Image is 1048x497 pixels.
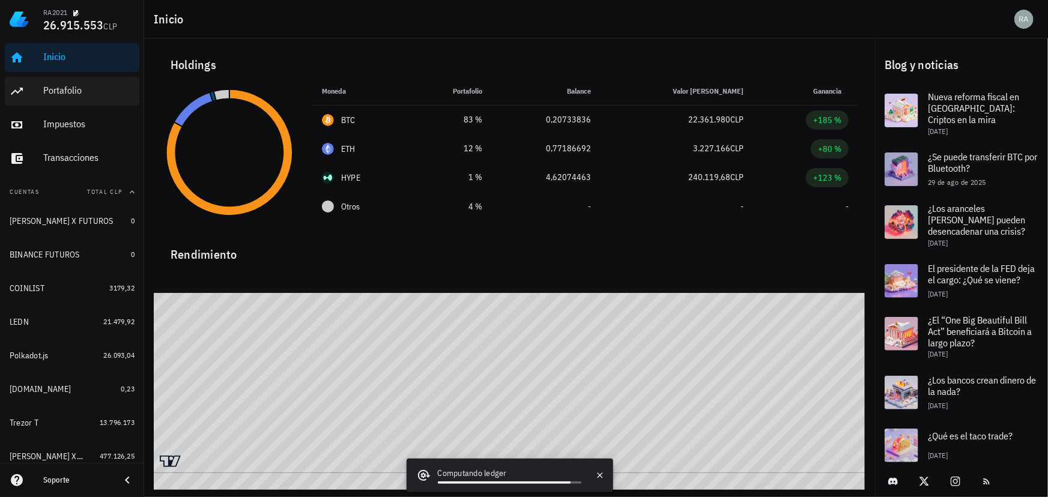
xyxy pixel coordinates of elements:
div: avatar [1014,10,1034,29]
span: 3179,32 [109,283,135,292]
span: 477.126,25 [100,451,135,460]
a: Inicio [5,43,139,72]
div: Inicio [43,51,135,62]
h1: Inicio [154,10,189,29]
span: CLP [731,172,744,182]
span: CLP [731,143,744,154]
span: Total CLP [87,188,123,196]
div: [PERSON_NAME] X SPOT [10,451,83,462]
span: CLP [731,114,744,125]
div: Soporte [43,475,111,485]
a: ¿Los bancos crean dinero de la nada? [DATE] [875,366,1048,419]
a: Polkadot.js 26.093,04 [5,341,139,370]
span: [DATE] [928,238,948,247]
img: LedgiFi [10,10,29,29]
span: [DATE] [928,451,948,460]
div: ETH [341,143,356,155]
div: [PERSON_NAME] X FUTUROS [10,216,114,226]
a: ¿El “One Big Beautiful Bill Act” beneficiará a Bitcoin a largo plazo? [DATE] [875,307,1048,366]
a: BINANCE FUTUROS 0 [5,240,139,269]
div: 12 % [420,142,483,155]
div: ETH-icon [322,143,334,155]
div: BTC [341,114,356,126]
a: [PERSON_NAME] X FUTUROS 0 [5,206,139,235]
span: 3.227.166 [694,143,731,154]
span: 0 [131,250,135,259]
th: Portafolio [410,77,492,106]
span: Ganancia [813,86,849,95]
th: Balance [492,77,601,106]
div: Impuestos [43,118,135,130]
a: [DOMAIN_NAME] 0,23 [5,375,139,403]
span: [DATE] [928,349,948,358]
div: COINLIST [10,283,44,294]
div: 0,77186692 [502,142,592,155]
button: CuentasTotal CLP [5,178,139,206]
div: +80 % [818,143,841,155]
a: Portafolio [5,77,139,106]
div: +185 % [813,114,841,126]
th: Moneda [312,77,410,106]
a: LEDN 21.479,92 [5,307,139,336]
div: +123 % [813,172,841,184]
div: Blog y noticias [875,46,1048,84]
a: Nueva reforma fiscal en [GEOGRAPHIC_DATA]: Criptos en la mira [DATE] [875,84,1048,143]
div: Polkadot.js [10,351,49,361]
span: - [741,201,744,212]
span: [DATE] [928,401,948,410]
a: [PERSON_NAME] X SPOT 477.126,25 [5,442,139,471]
span: ¿Qué es el taco trade? [928,430,1013,442]
span: 29 de ago de 2025 [928,178,986,187]
div: HYPE-icon [322,172,334,184]
span: 26.093,04 [103,351,135,360]
div: Trezor T [10,418,38,428]
div: 1 % [420,171,483,184]
a: Transacciones [5,144,139,173]
a: Trezor T 13.796.173 [5,408,139,437]
span: Nueva reforma fiscal en [GEOGRAPHIC_DATA]: Criptos en la mira [928,91,1019,125]
span: Otros [341,200,360,213]
span: 22.361.980 [689,114,731,125]
span: ¿Los bancos crean dinero de la nada? [928,374,1036,397]
div: LEDN [10,317,29,327]
th: Valor [PERSON_NAME] [601,77,754,106]
a: Impuestos [5,110,139,139]
span: 0,23 [121,384,135,393]
span: 13.796.173 [100,418,135,427]
span: 21.479,92 [103,317,135,326]
a: COINLIST 3179,32 [5,274,139,303]
span: - [589,201,592,212]
div: [DOMAIN_NAME] [10,384,71,394]
div: HYPE [341,172,360,184]
a: ¿Qué es el taco trade? [DATE] [875,419,1048,472]
a: El presidente de la FED deja el cargo: ¿Qué se viene? [DATE] [875,255,1048,307]
div: Portafolio [43,85,135,96]
span: [DATE] [928,289,948,298]
div: BINANCE FUTUROS [10,250,80,260]
div: 83 % [420,113,483,126]
div: Holdings [161,46,858,84]
span: El presidente de la FED deja el cargo: ¿Qué se viene? [928,262,1035,286]
span: - [846,201,849,212]
span: 26.915.553 [43,17,104,33]
a: ¿Los aranceles [PERSON_NAME] pueden desencadenar una crisis? [DATE] [875,196,1048,255]
span: CLP [104,21,118,32]
div: 0,20733836 [502,113,592,126]
span: 240.119,68 [689,172,731,182]
a: Charting by TradingView [160,456,181,467]
div: Rendimiento [161,235,858,264]
span: ¿Se puede transferir BTC por Bluetooth? [928,151,1037,174]
span: ¿El “One Big Beautiful Bill Act” beneficiará a Bitcoin a largo plazo? [928,314,1032,349]
div: 4,62074463 [502,171,592,184]
span: ¿Los aranceles [PERSON_NAME] pueden desencadenar una crisis? [928,202,1025,237]
div: RA2021 [43,8,67,17]
div: Computando ledger [438,467,582,481]
div: Transacciones [43,152,135,163]
a: ¿Se puede transferir BTC por Bluetooth? 29 de ago de 2025 [875,143,1048,196]
div: BTC-icon [322,114,334,126]
span: 0 [131,216,135,225]
span: [DATE] [928,127,948,136]
div: 4 % [420,200,483,213]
